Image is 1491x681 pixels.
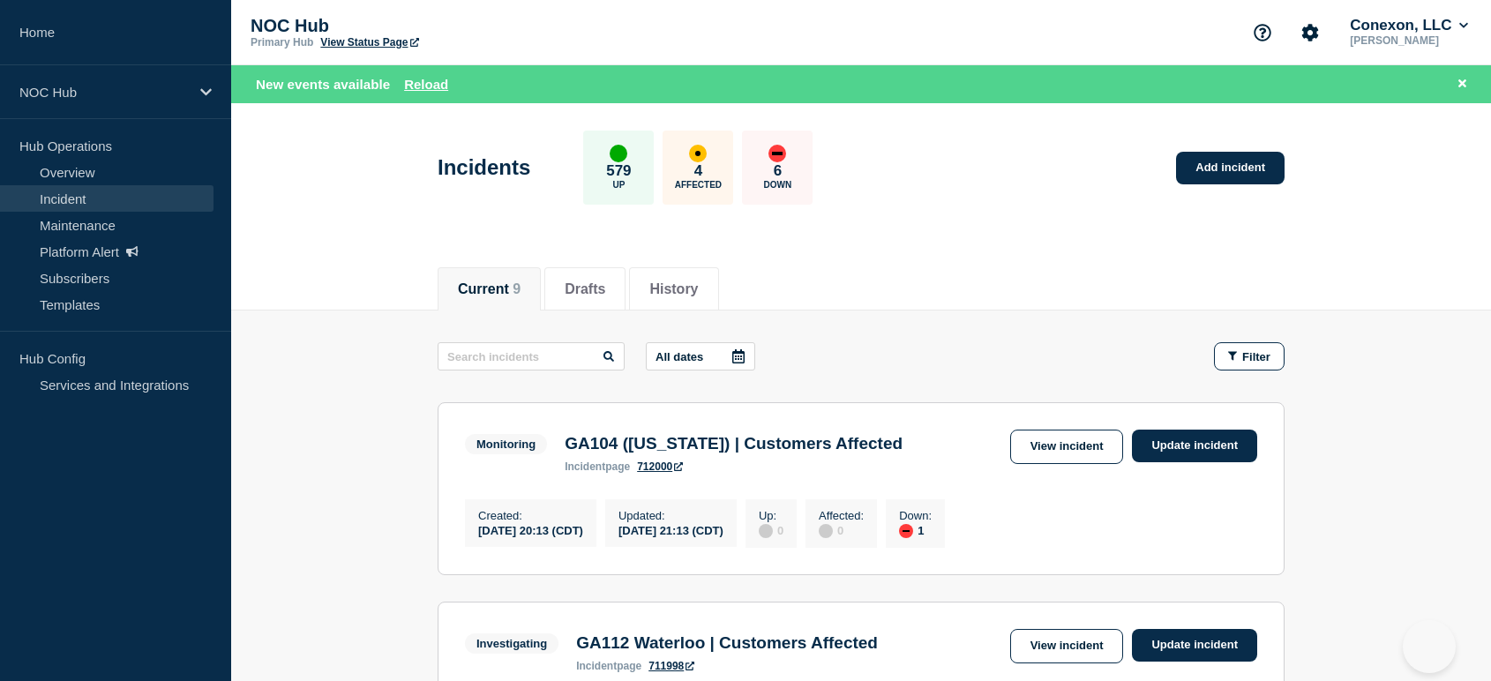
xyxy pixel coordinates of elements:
input: Search incidents [438,342,625,370]
p: Updated : [618,509,723,522]
p: Primary Hub [251,36,313,49]
p: 579 [606,162,631,180]
p: 4 [694,162,702,180]
button: Support [1244,14,1281,51]
div: down [899,524,913,538]
p: Down [764,180,792,190]
p: Created : [478,509,583,522]
button: Current 9 [458,281,521,297]
button: Reload [404,77,448,92]
p: 6 [774,162,782,180]
a: Add incident [1176,152,1285,184]
iframe: Help Scout Beacon - Open [1403,620,1456,673]
button: Filter [1214,342,1285,370]
p: All dates [656,350,703,363]
span: incident [565,460,605,473]
span: Filter [1242,350,1270,363]
p: Down : [899,509,932,522]
div: down [768,145,786,162]
p: NOC Hub [19,85,189,100]
div: disabled [759,524,773,538]
p: page [576,660,641,672]
span: 9 [513,281,521,296]
a: Update incident [1132,629,1257,662]
a: View incident [1010,629,1124,663]
p: Affected [675,180,722,190]
div: up [610,145,627,162]
div: 1 [899,522,932,538]
p: Up : [759,509,783,522]
span: Monitoring [465,434,547,454]
button: Conexon, LLC [1346,17,1472,34]
div: affected [689,145,707,162]
div: 0 [819,522,864,538]
span: incident [576,660,617,672]
a: 711998 [648,660,694,672]
span: New events available [256,77,390,92]
div: 0 [759,522,783,538]
span: Investigating [465,633,558,654]
button: Account settings [1292,14,1329,51]
a: Update incident [1132,430,1257,462]
div: [DATE] 20:13 (CDT) [478,522,583,537]
h3: GA112 Waterloo | Customers Affected [576,633,878,653]
a: View incident [1010,430,1124,464]
p: Affected : [819,509,864,522]
h3: GA104 ([US_STATE]) | Customers Affected [565,434,903,453]
a: 712000 [637,460,683,473]
p: Up [612,180,625,190]
div: [DATE] 21:13 (CDT) [618,522,723,537]
h1: Incidents [438,155,530,180]
a: View Status Page [320,36,418,49]
button: All dates [646,342,755,370]
button: History [649,281,698,297]
p: NOC Hub [251,16,603,36]
p: page [565,460,630,473]
button: Drafts [565,281,605,297]
div: disabled [819,524,833,538]
p: [PERSON_NAME] [1346,34,1472,47]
